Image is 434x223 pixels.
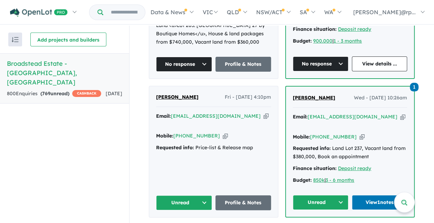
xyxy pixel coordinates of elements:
[105,5,144,20] input: Try estate name, suburb, builder or developer
[293,38,312,44] strong: Budget:
[400,113,405,121] button: Copy
[313,177,325,183] a: 850k
[293,26,337,32] strong: Finance situation:
[225,93,271,101] span: Fri - [DATE] 4:10pm
[352,56,407,71] a: View details ...
[156,195,212,210] button: Unread
[293,144,407,161] div: Land Lot 237, Vacant land from $380,000, Book an appointment
[173,133,220,139] a: [PHONE_NUMBER]
[156,144,194,151] strong: Requested info:
[354,94,407,102] span: Wed - [DATE] 10:26am
[334,38,362,44] a: 1 - 3 months
[156,14,271,46] div: Brochure & Inclusions, House & Land <u>Lot 203: [GEOGRAPHIC_DATA] 27 by Boutique Homes</u>, House...
[352,195,407,210] a: View1notes
[293,94,335,102] a: [PERSON_NAME]
[293,165,337,171] strong: Finance situation:
[7,90,101,98] div: 800 Enquir ies
[42,90,50,97] span: 769
[359,133,365,141] button: Copy
[310,134,357,140] a: [PHONE_NUMBER]
[30,33,106,46] button: Add projects and builders
[313,38,332,44] a: 900.000
[293,177,312,183] strong: Budget:
[326,177,354,183] a: 3 - 6 months
[293,37,407,45] div: |
[263,113,269,120] button: Copy
[156,144,271,152] div: Price-list & Release map
[156,93,199,101] a: [PERSON_NAME]
[223,132,228,140] button: Copy
[106,90,122,97] span: [DATE]
[7,59,122,87] h5: Broadstead Estate - [GEOGRAPHIC_DATA] , [GEOGRAPHIC_DATA]
[353,9,416,16] span: [PERSON_NAME]@rp...
[156,133,173,139] strong: Mobile:
[338,165,371,171] a: Deposit ready
[293,145,331,151] strong: Requested info:
[215,57,271,72] a: Profile & Notes
[156,57,212,72] button: No response
[156,94,199,100] span: [PERSON_NAME]
[10,8,68,17] img: Openlot PRO Logo White
[40,90,69,97] strong: ( unread)
[293,176,407,185] div: |
[410,83,418,91] span: 1
[12,37,19,42] img: sort.svg
[410,82,418,91] a: 1
[293,56,348,71] button: No response
[293,114,308,120] strong: Email:
[156,113,171,119] strong: Email:
[308,114,397,120] a: [EMAIL_ADDRESS][DOMAIN_NAME]
[293,195,348,210] button: Unread
[72,90,101,97] span: CASHBACK
[293,134,310,140] strong: Mobile:
[171,113,261,119] a: [EMAIL_ADDRESS][DOMAIN_NAME]
[293,95,335,101] span: [PERSON_NAME]
[215,195,271,210] a: Profile & Notes
[338,26,371,32] a: Deposit ready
